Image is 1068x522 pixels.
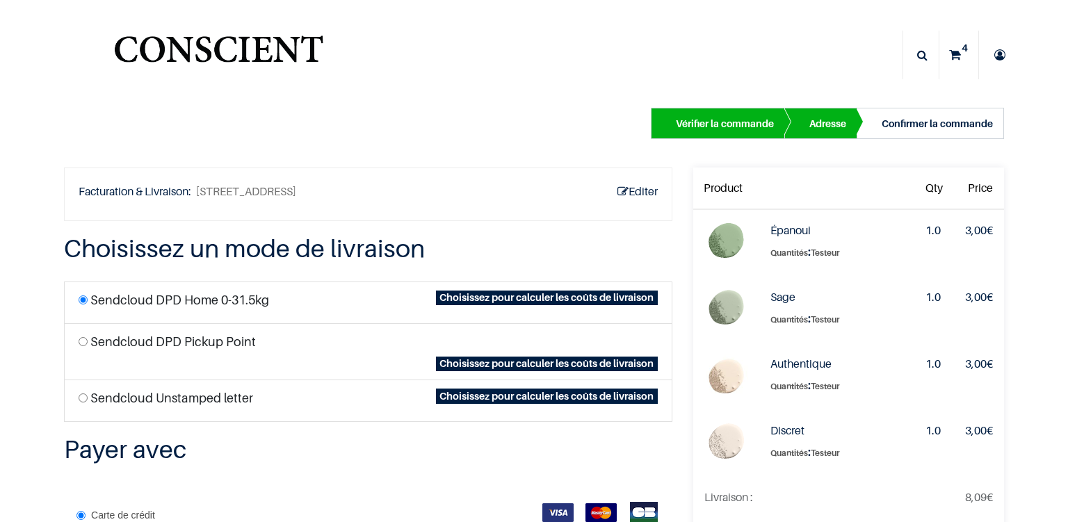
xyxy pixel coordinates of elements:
label: : [770,443,903,462]
span: Quantités [770,448,808,458]
td: La livraison sera mise à jour après avoir choisi une nouvelle méthode de livraison [693,477,866,518]
div: 1.0 [925,221,943,240]
span: Testeur [811,247,840,258]
span: Testeur [811,314,840,325]
div: Vérifier la commande [676,115,774,132]
img: VISA [542,503,574,522]
label: : [770,376,903,395]
h3: Payer avec [64,433,672,466]
label: : [770,243,903,261]
span: € [965,223,993,237]
input: Carte de crédit [76,511,86,520]
label: Sendcloud DPD Pickup Point [90,332,256,351]
div: 1.0 [925,288,943,307]
div: Adresse [809,115,846,132]
th: Price [954,168,1004,209]
img: MasterCard [585,503,617,522]
strong: Épanoui [770,223,811,237]
th: Qty [914,168,954,209]
span: Carte de crédit [91,509,155,521]
img: Discret (Testeur) [704,421,748,466]
strong: Authentique [770,357,832,370]
label: Sendcloud Unstamped letter [90,389,253,407]
h3: Choisissez un mode de livraison [64,232,672,265]
img: Sage (Testeur) [704,288,748,332]
th: Product [693,168,759,209]
sup: 4 [958,41,971,55]
span: Choisissez pour calculer les coûts de livraison [436,357,658,372]
span: 3,00 [965,357,987,370]
span: Quantités [770,314,808,325]
label: : [770,309,903,328]
a: Logo of Conscient [111,28,326,83]
span: Choisissez pour calculer les coûts de livraison [436,389,658,404]
a: 4 [939,31,978,79]
div: Confirmer la commande [882,115,993,132]
span: 3,00 [965,290,987,304]
label: Sendcloud DPD Home 0-31.5kg [90,291,269,309]
span: 3,00 [965,423,987,437]
span: 3,00 [965,223,987,237]
span: [STREET_ADDRESS] [196,182,296,201]
span: Choisissez pour calculer les coûts de livraison [436,291,658,306]
span: € [965,490,993,504]
span: 8,09 [965,490,987,504]
span: € [965,290,993,304]
span: Quantités [770,247,808,258]
div: 1.0 [925,354,943,373]
img: Épanoui (Testeur) [704,221,748,266]
span: Testeur [811,381,840,391]
span: Quantités [770,381,808,391]
span: Testeur [811,448,840,458]
img: Authentique (Testeur) [704,354,748,399]
img: Conscient [111,28,326,83]
a: Editer [617,182,658,201]
span: € [965,423,993,437]
span: € [965,357,993,370]
strong: Sage [770,290,795,304]
b: Facturation & Livraison: [79,184,194,198]
div: 1.0 [925,421,943,440]
strong: Discret [770,423,804,437]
